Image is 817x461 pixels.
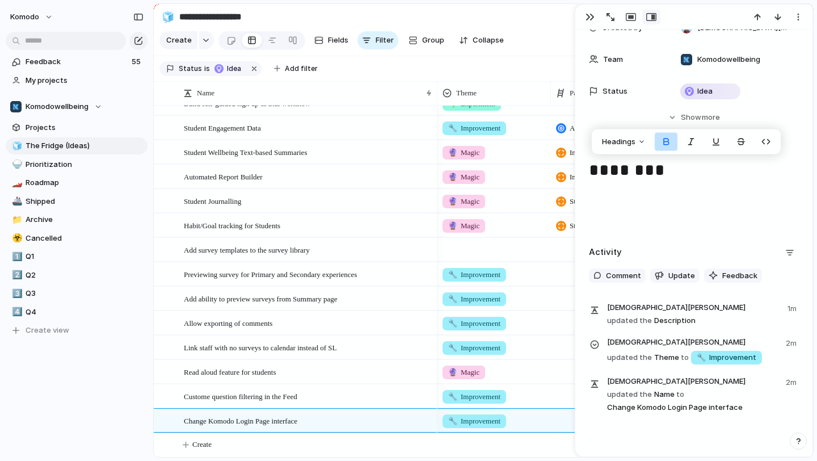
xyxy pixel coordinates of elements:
span: Q4 [26,307,144,318]
span: Improvement [697,352,756,363]
span: more [702,112,720,123]
span: Improve usability of analytics [570,171,658,183]
button: 1️⃣ [10,251,22,262]
span: Comment [606,270,641,282]
span: Improvement [448,294,500,305]
span: Projects [26,122,144,133]
button: Comment [589,269,646,283]
span: Student Journalling [184,194,241,207]
button: Group [403,31,450,49]
button: Add filter [267,61,325,77]
span: Allow exporting of comments [184,316,272,329]
span: 55 [132,56,143,68]
span: Add ability to preview surveys from Summary page [184,292,337,305]
a: My projects [6,72,148,89]
span: Previewing survey for Primary and Secondary experiences [184,267,357,280]
button: Idea [211,62,247,75]
button: ☣️ [10,233,22,244]
span: 🔧 [448,270,457,279]
span: Student Wellbeing Text-based Summaries [184,145,307,158]
div: 4️⃣Q4 [6,304,148,321]
span: updated the [607,389,652,400]
span: Name [197,87,214,99]
span: Magic [448,220,479,232]
a: 1️⃣Q1 [6,248,148,265]
button: 🚢 [10,196,22,207]
span: [DEMOGRAPHIC_DATA][PERSON_NAME] [607,337,746,348]
span: Improvement [448,391,500,403]
span: 🔧 [448,319,457,328]
button: Headings [595,133,652,151]
span: 🔮 [448,221,457,230]
span: Add survey templates to the survey library [184,243,310,256]
button: is [202,62,212,75]
button: Create [159,31,197,49]
div: 2️⃣ [12,269,20,282]
div: 🚢Shipped [6,193,148,210]
a: 🧊The Fridge (Ideas) [6,137,148,154]
span: Parent [570,87,588,99]
a: ☣️Cancelled [6,230,148,247]
a: Projects [6,119,148,136]
span: Name Change Komodo Login Page interface [607,375,779,413]
span: 🔧 [448,343,457,352]
span: Custome question filtering in the Feed [184,389,297,403]
div: ☣️ [12,232,20,245]
span: Q1 [26,251,144,262]
div: 🧊 [12,140,20,153]
span: 🔧 [448,124,457,132]
a: 🏎️Roadmap [6,174,148,191]
span: Improvement [448,318,500,329]
span: Shipped [26,196,144,207]
span: Theme [456,87,477,99]
span: Q2 [26,270,144,281]
span: Roadmap [26,177,144,188]
span: Q3 [26,288,144,299]
span: 🔧 [448,392,457,401]
div: 4️⃣ [12,305,20,318]
span: The Fridge (Ideas) [26,140,144,152]
span: Habit/Goal tracking for Students [184,219,280,232]
span: 🔧 [697,353,706,362]
h2: Activity [589,246,622,259]
span: 🔮 [448,368,457,376]
span: Automated Report Builder [184,170,263,183]
span: Status [603,86,628,97]
span: Collapse [473,35,504,46]
span: My projects [26,75,144,86]
span: Add filter [285,64,318,74]
a: 3️⃣Q3 [6,285,148,302]
button: Feedback [704,269,762,283]
span: to [676,389,684,400]
span: Improve usability of analytics [570,147,658,158]
span: Headings [602,136,635,148]
div: 🍚 [12,158,20,171]
span: [DEMOGRAPHIC_DATA][PERSON_NAME] [607,302,746,313]
span: Archive [26,214,144,225]
span: Aim for NPS of 60+ [570,123,630,134]
button: Filter [357,31,398,49]
span: 🔮 [448,148,457,157]
div: 3️⃣ [12,287,20,300]
span: 2m [786,336,799,349]
a: 🍚Prioritization [6,156,148,173]
span: 🔧 [448,295,457,303]
span: Filter [376,35,394,46]
span: Create view [26,325,69,336]
span: Show [681,112,701,123]
span: Idea [227,64,243,74]
button: 2️⃣ [10,270,22,281]
div: 🧊 [162,9,174,24]
button: Komodo [5,8,59,26]
span: Group [422,35,444,46]
span: Update [668,270,695,282]
span: [DEMOGRAPHIC_DATA][PERSON_NAME] [607,376,746,387]
a: 📁Archive [6,211,148,228]
span: Link staff with no surveys to calendar instead of SL [184,341,336,354]
button: 4️⃣ [10,307,22,318]
div: 📁 [12,213,20,227]
button: Fields [310,31,353,49]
